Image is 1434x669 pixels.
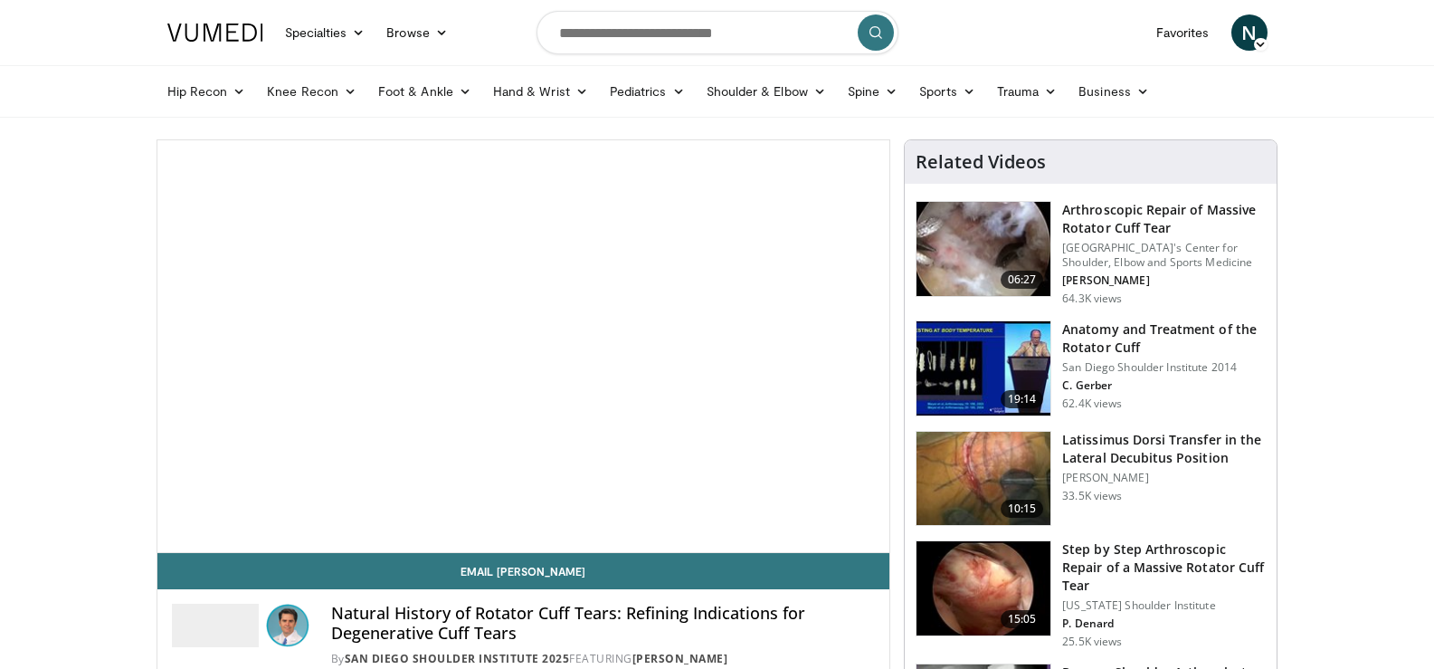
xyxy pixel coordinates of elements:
[916,541,1050,636] img: 7cd5bdb9-3b5e-40f2-a8f4-702d57719c06.150x105_q85_crop-smart_upscale.jpg
[266,604,309,647] img: Avatar
[274,14,376,51] a: Specialties
[367,73,482,110] a: Foot & Ankle
[157,140,890,553] video-js: Video Player
[916,201,1266,306] a: 06:27 Arthroscopic Repair of Massive Rotator Cuff Tear [GEOGRAPHIC_DATA]'s Center for Shoulder, E...
[1001,390,1044,408] span: 19:14
[1062,360,1266,375] p: San Diego Shoulder Institute 2014
[331,651,876,667] div: By FEATURING
[1062,471,1266,485] p: [PERSON_NAME]
[1062,320,1266,357] h3: Anatomy and Treatment of the Rotator Cuff
[1062,431,1266,467] h3: Latissimus Dorsi Transfer in the Lateral Decubitus Position
[1062,241,1266,270] p: [GEOGRAPHIC_DATA]'s Center for Shoulder, Elbow and Sports Medicine
[256,73,367,110] a: Knee Recon
[916,432,1050,526] img: 38501_0000_3.png.150x105_q85_crop-smart_upscale.jpg
[1001,271,1044,289] span: 06:27
[331,604,876,643] h4: Natural History of Rotator Cuff Tears: Refining Indications for Degenerative Cuff Tears
[916,151,1046,173] h4: Related Videos
[157,553,890,589] a: Email [PERSON_NAME]
[167,24,263,42] img: VuMedi Logo
[1062,378,1266,393] p: C. Gerber
[1062,489,1122,503] p: 33.5K views
[1062,598,1266,613] p: [US_STATE] Shoulder Institute
[599,73,696,110] a: Pediatrics
[837,73,908,110] a: Spine
[632,651,728,666] a: [PERSON_NAME]
[1145,14,1220,51] a: Favorites
[1062,273,1266,288] p: [PERSON_NAME]
[1001,500,1044,518] span: 10:15
[1062,291,1122,306] p: 64.3K views
[537,11,898,54] input: Search topics, interventions
[916,320,1266,416] a: 19:14 Anatomy and Treatment of the Rotator Cuff San Diego Shoulder Institute 2014 C. Gerber 62.4K...
[345,651,570,666] a: San Diego Shoulder Institute 2025
[1062,635,1122,649] p: 25.5K views
[986,73,1068,110] a: Trauma
[1062,397,1122,411] p: 62.4K views
[1062,616,1266,631] p: P. Denard
[916,431,1266,527] a: 10:15 Latissimus Dorsi Transfer in the Lateral Decubitus Position [PERSON_NAME] 33.5K views
[916,540,1266,649] a: 15:05 Step by Step Arthroscopic Repair of a Massive Rotator Cuff Tear [US_STATE] Shoulder Institu...
[916,321,1050,416] img: 58008271-3059-4eea-87a5-8726eb53a503.150x105_q85_crop-smart_upscale.jpg
[172,604,259,647] img: San Diego Shoulder Institute 2025
[1062,540,1266,595] h3: Step by Step Arthroscopic Repair of a Massive Rotator Cuff Tear
[696,73,837,110] a: Shoulder & Elbow
[375,14,459,51] a: Browse
[1068,73,1160,110] a: Business
[482,73,599,110] a: Hand & Wrist
[1231,14,1268,51] a: N
[908,73,986,110] a: Sports
[916,202,1050,296] img: 281021_0002_1.png.150x105_q85_crop-smart_upscale.jpg
[1062,201,1266,237] h3: Arthroscopic Repair of Massive Rotator Cuff Tear
[157,73,257,110] a: Hip Recon
[1001,610,1044,628] span: 15:05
